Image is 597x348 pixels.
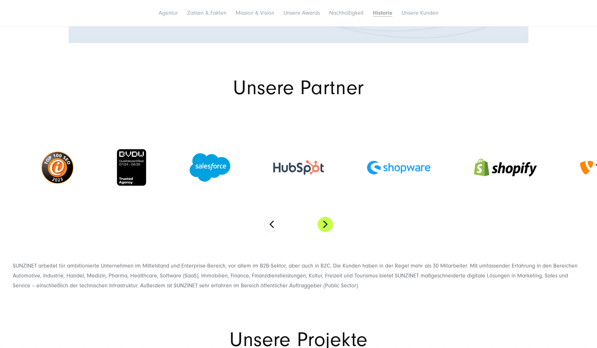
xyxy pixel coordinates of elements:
[69,78,528,98] h1: Unsere Partner
[283,10,320,16] a: Unsere Awards
[236,10,274,16] a: Mission & Vision
[273,160,324,175] img: hubspot-color
[264,217,279,232] button: Previous
[187,10,226,16] a: Zahlen & Fakten
[116,148,147,186] img: BVDW-trusted-agency-badge
[190,153,230,182] img: logo-salesforce
[329,10,364,16] a: Nachhaltigkeit
[373,10,392,16] a: Historie
[13,261,584,291] div: SUNZINET arbeitet für ambitionierte Unternehmen im Mittelstand und Enterprise-Bereich, vor allem ...
[473,150,537,185] img: Shopify_quiz
[159,10,178,16] a: Agentur
[402,10,438,16] a: Unsere Kunden
[367,161,431,175] img: shopware_logo_blue
[42,152,73,184] img: top-100-seo
[318,217,333,232] button: Next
